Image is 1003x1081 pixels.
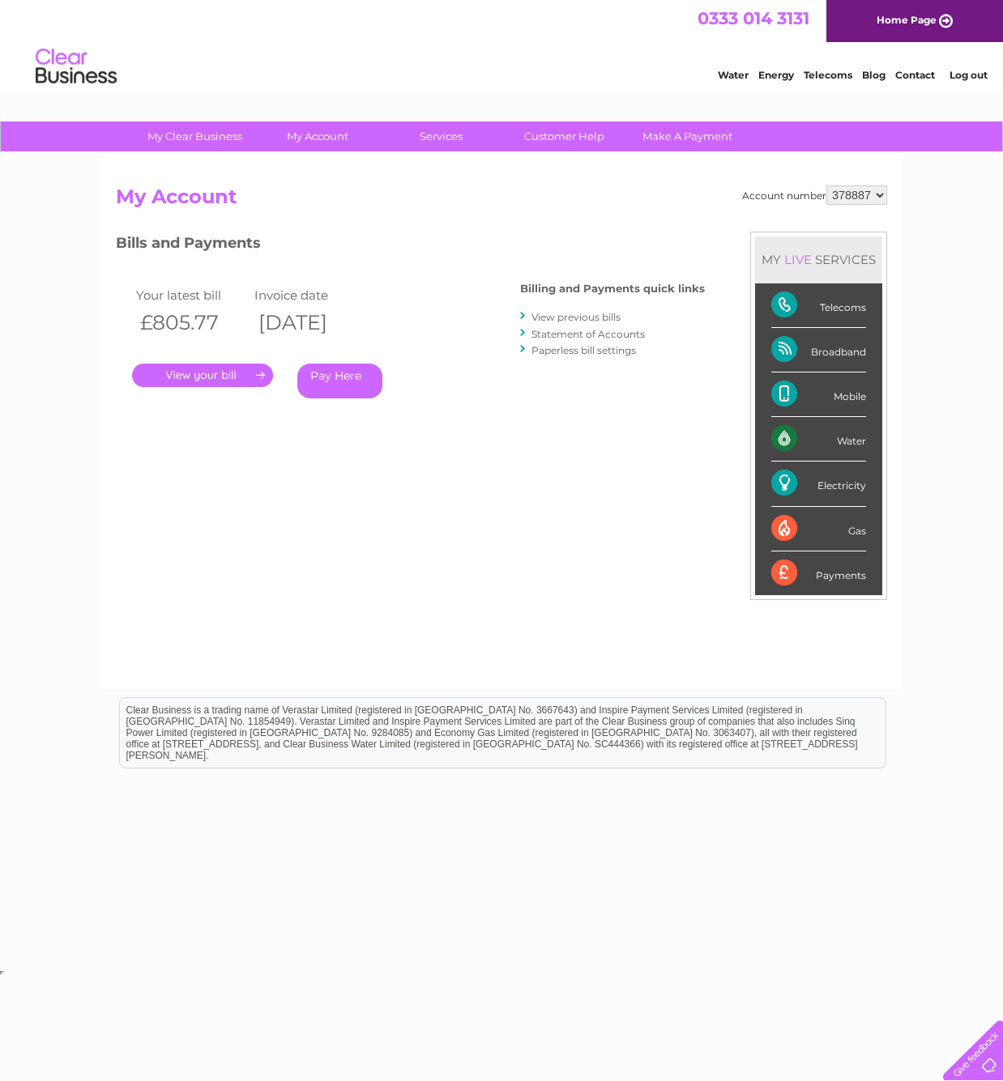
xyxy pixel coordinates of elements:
div: Mobile [771,372,866,417]
a: Customer Help [497,121,631,151]
div: Gas [771,507,866,551]
div: Clear Business is a trading name of Verastar Limited (registered in [GEOGRAPHIC_DATA] No. 3667643... [120,9,886,79]
a: Contact [895,69,935,81]
div: Broadband [771,328,866,372]
h3: Bills and Payments [116,232,705,260]
a: Pay Here [297,364,382,398]
th: £805.77 [132,306,250,339]
a: Telecoms [804,69,852,81]
th: [DATE] [250,306,369,339]
div: LIVE [781,252,815,267]
a: Make A Payment [621,121,754,151]
a: Energy [758,69,794,81]
a: Blog [862,69,886,81]
a: My Account [251,121,385,151]
div: Water [771,417,866,462]
a: Paperless bill settings [531,344,636,356]
td: Your latest bill [132,284,250,306]
img: logo.png [35,42,117,92]
a: . [132,364,273,387]
a: Log out [950,69,988,81]
div: Electricity [771,462,866,506]
a: 0333 014 3131 [698,8,809,28]
a: Water [718,69,749,81]
div: Account number [742,185,887,205]
h4: Billing and Payments quick links [520,283,705,295]
a: My Clear Business [128,121,262,151]
h2: My Account [116,185,887,216]
a: Statement of Accounts [531,328,645,340]
a: Services [374,121,508,151]
td: Invoice date [250,284,369,306]
div: Payments [771,551,866,595]
a: View previous bills [531,311,621,323]
div: Telecoms [771,283,866,328]
div: MY SERVICES [755,236,882,283]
